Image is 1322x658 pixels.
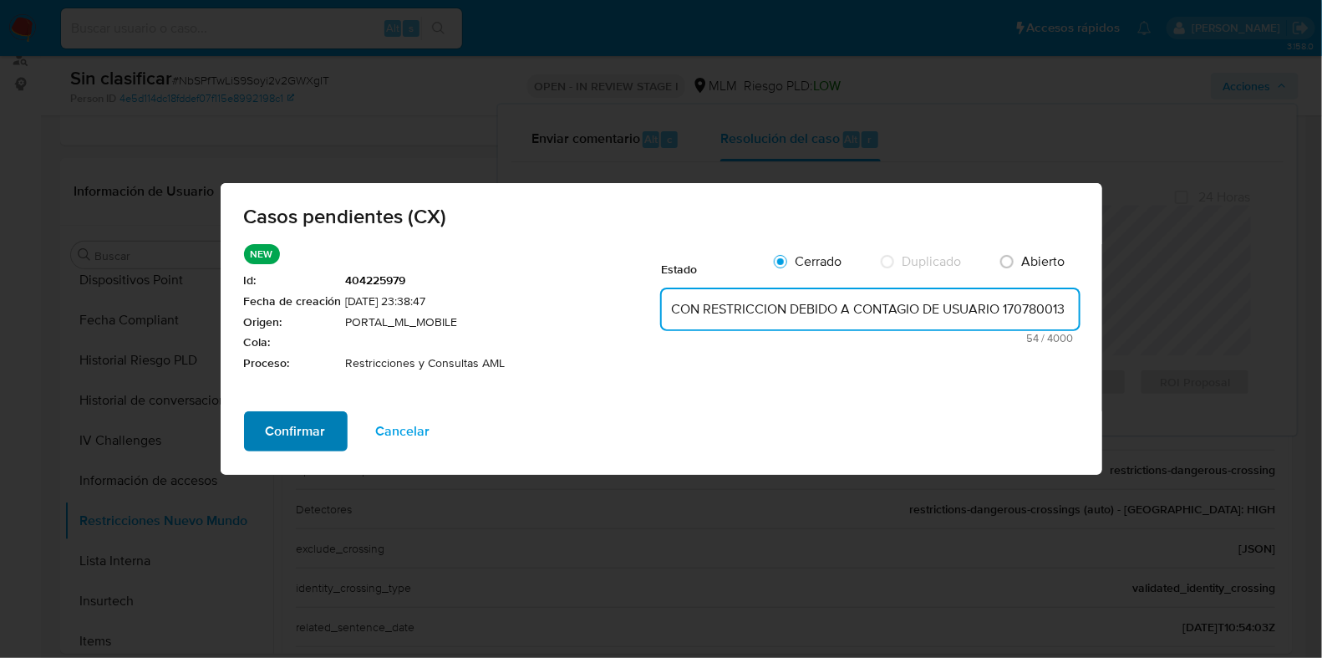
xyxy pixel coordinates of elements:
span: Origen : [244,314,342,331]
span: 404225979 [346,273,662,289]
span: Máximo 4000 caracteres [667,333,1074,344]
span: Restricciones y Consultas AML [346,355,662,372]
span: [DATE] 23:38:47 [346,293,662,310]
div: Estado [662,244,762,286]
span: Confirmar [266,413,326,450]
span: Cancelar [376,413,430,450]
p: NEW [244,244,280,264]
span: Fecha de creación [244,293,342,310]
textarea: CON RESTRICCION DEBIDO A CONTAGIO DE USUARIO 170780013 [662,289,1079,329]
span: Proceso : [244,355,342,372]
button: Cancelar [354,411,452,451]
span: Cola : [244,334,342,351]
span: Cerrado [796,252,842,271]
button: Confirmar [244,411,348,451]
span: Abierto [1022,252,1065,271]
span: Casos pendientes (CX) [244,207,1079,227]
span: PORTAL_ML_MOBILE [346,314,662,331]
span: Id : [244,273,342,289]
